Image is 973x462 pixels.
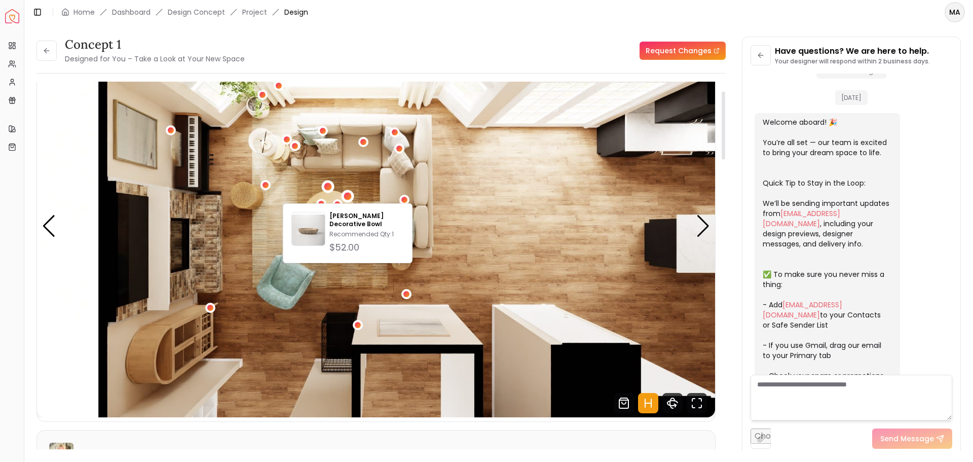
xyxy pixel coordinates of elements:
[775,57,930,65] p: Your designer will respond within 2 business days.
[763,300,842,320] a: [EMAIL_ADDRESS][DOMAIN_NAME]
[640,42,726,60] a: Request Changes
[37,35,715,417] div: 4 / 4
[37,35,715,417] div: Carousel
[662,393,683,413] svg: 360 View
[37,35,715,417] img: Design Render 4
[242,7,267,17] a: Project
[775,45,930,57] p: Have questions? We are here to help.
[5,9,19,23] img: Spacejoy Logo
[61,7,308,17] nav: breadcrumb
[65,54,245,64] small: Designed for You – Take a Look at Your New Space
[78,449,232,461] h6: [PERSON_NAME] Del [PERSON_NAME]
[329,212,404,228] p: [PERSON_NAME] Decorative Bowl
[292,215,325,247] img: Tellis Marble Decorative Bowl
[945,2,965,22] button: MA
[112,7,151,17] a: Dashboard
[946,3,964,21] span: MA
[5,9,19,23] a: Spacejoy
[835,90,868,105] span: [DATE]
[65,37,245,53] h3: concept 1
[614,393,634,413] svg: Shop Products from this design
[696,215,710,237] div: Next slide
[168,7,225,17] li: Design Concept
[42,215,56,237] div: Previous slide
[687,393,707,413] svg: Fullscreen
[284,7,308,17] span: Design
[291,212,404,255] a: Tellis Marble Decorative Bowl[PERSON_NAME] Decorative BowlRecommended Qty:1$52.00
[763,208,840,229] a: [EMAIL_ADDRESS][DOMAIN_NAME]
[329,240,404,255] div: $52.00
[73,7,95,17] a: Home
[638,393,658,413] svg: Hotspots Toggle
[329,230,404,238] p: Recommended Qty: 1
